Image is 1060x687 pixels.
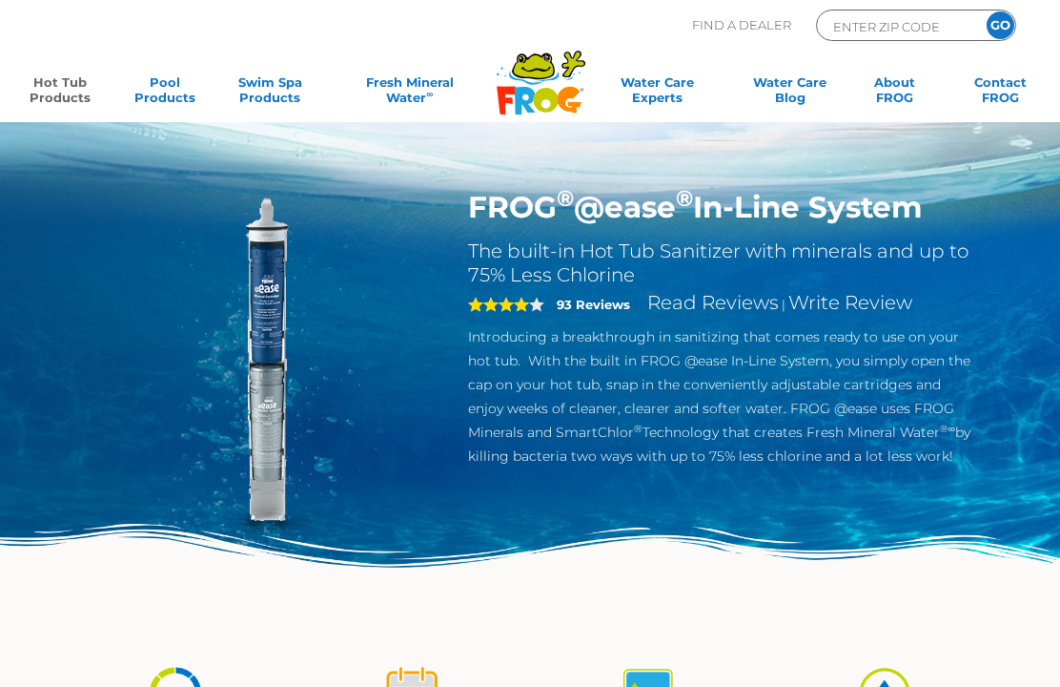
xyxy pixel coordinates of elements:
a: Fresh MineralWater∞ [335,74,485,113]
a: ContactFROG [959,74,1041,113]
p: Introducing a breakthrough in sanitizing that comes ready to use on your hot tub. With the built ... [468,325,974,468]
input: GO [987,11,1014,39]
p: Find A Dealer [692,10,791,41]
sup: ® [557,184,574,212]
strong: 93 Reviews [557,297,630,312]
span: | [782,297,785,312]
a: Hot TubProducts [19,74,101,113]
sup: ® [676,184,693,212]
h1: FROG @ease In-Line System [468,189,974,225]
input: Zip Code Form [831,15,960,37]
img: inline-system.png [86,189,439,543]
sup: ® [634,423,642,435]
sup: ®∞ [940,423,956,435]
h2: The built-in Hot Tub Sanitizer with minerals and up to 75% Less Chlorine [468,239,974,287]
a: Swim SpaProducts [230,74,312,113]
a: Write Review [788,291,912,314]
sup: ∞ [426,89,433,99]
span: 4 [468,297,529,312]
a: Read Reviews [647,291,779,314]
a: AboutFROG [854,74,936,113]
a: PoolProducts [124,74,206,113]
a: Water CareExperts [589,74,725,113]
a: Water CareBlog [749,74,831,113]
